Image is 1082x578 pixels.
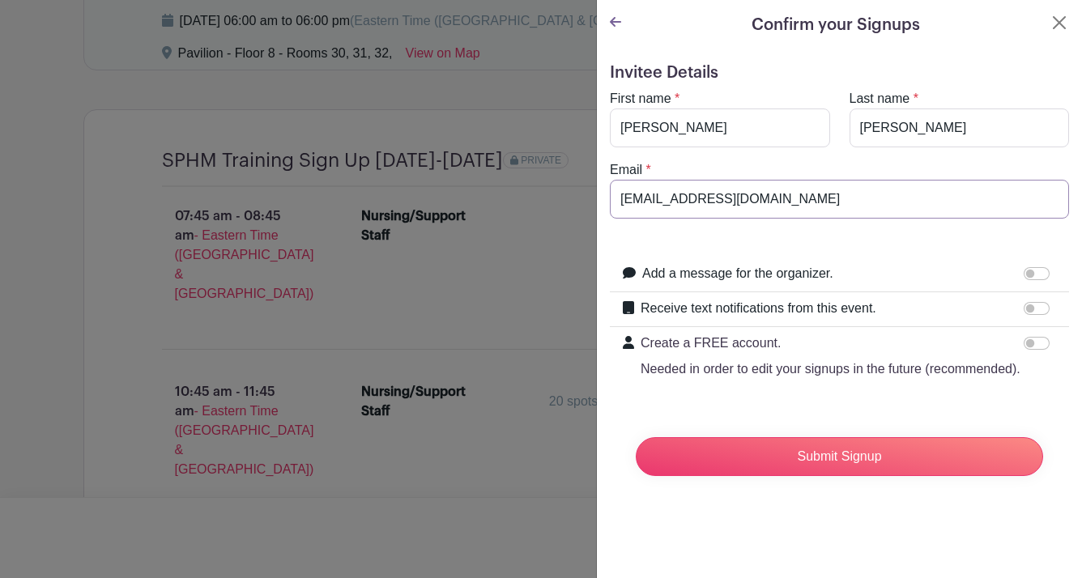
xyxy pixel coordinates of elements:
[850,89,910,108] label: Last name
[636,437,1043,476] input: Submit Signup
[610,89,671,108] label: First name
[641,334,1020,353] p: Create a FREE account.
[610,160,642,180] label: Email
[752,13,920,37] h5: Confirm your Signups
[642,264,833,283] label: Add a message for the organizer.
[641,359,1020,379] p: Needed in order to edit your signups in the future (recommended).
[641,299,876,318] label: Receive text notifications from this event.
[1050,13,1069,32] button: Close
[610,63,1069,83] h5: Invitee Details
